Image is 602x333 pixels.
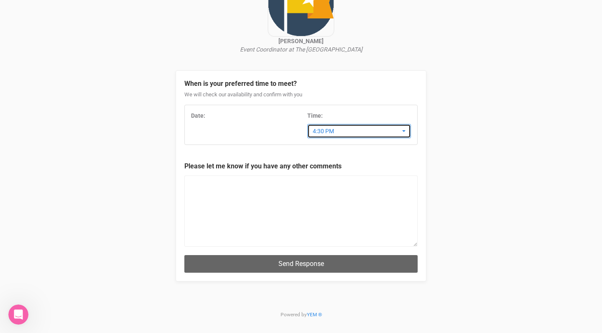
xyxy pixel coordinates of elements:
button: 4:30 PM [307,124,411,138]
strong: Time: [307,112,323,119]
div: We will check our availability and confirm with you [184,91,418,105]
strong: [PERSON_NAME] [278,38,324,44]
span: 4:30 PM [313,127,400,135]
strong: Date: [191,112,205,119]
a: YEM ® [307,312,322,318]
i: Event Coordinator at The [GEOGRAPHIC_DATA] [240,46,362,53]
iframe: Intercom live chat [8,305,28,325]
button: Send Response [184,255,418,272]
p: Powered by [176,290,426,333]
legend: When is your preferred time to meet? [184,79,418,89]
legend: Please let me know if you have any other comments [184,162,418,171]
